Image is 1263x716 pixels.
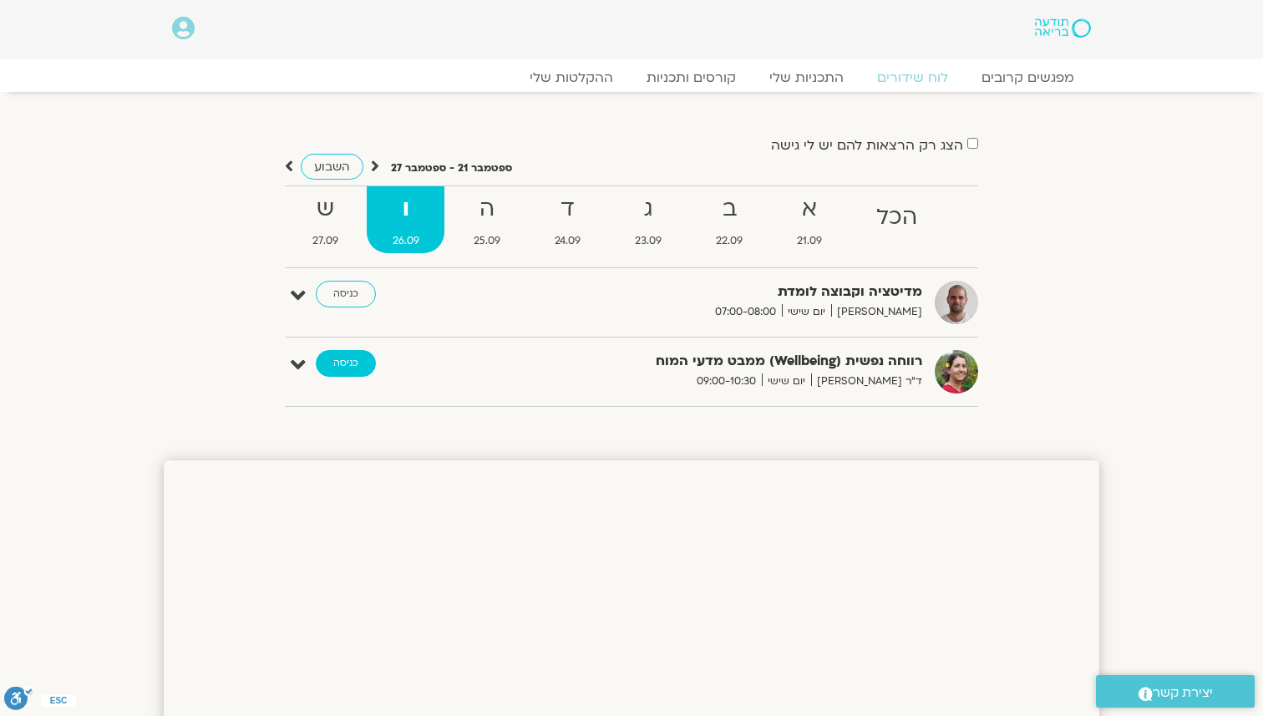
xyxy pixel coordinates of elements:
p: ספטמבר 21 - ספטמבר 27 [391,160,512,177]
strong: ד [529,190,606,228]
strong: ש [287,190,363,228]
a: קורסים ותכניות [630,69,753,86]
span: 27.09 [287,232,363,250]
span: השבוע [314,159,350,175]
a: הכל [851,186,943,253]
strong: הכל [851,199,943,236]
span: 23.09 [610,232,687,250]
strong: ב [691,190,768,228]
strong: א [772,190,848,228]
a: התכניות שלי [753,69,860,86]
a: ו26.09 [367,186,444,253]
strong: רווחה נפשית (Wellbeing) ממבט מדעי המוח [513,350,922,373]
span: 21.09 [772,232,848,250]
a: מפגשים קרובים [965,69,1091,86]
a: ג23.09 [610,186,687,253]
strong: מדיטציה וקבוצה לומדת [513,281,922,303]
a: ה25.09 [448,186,525,253]
a: כניסה [316,350,376,377]
span: יום שישי [782,303,831,321]
strong: ג [610,190,687,228]
span: יום שישי [762,373,811,390]
a: כניסה [316,281,376,307]
span: 09:00-10:30 [691,373,762,390]
span: יצירת קשר [1153,682,1213,704]
strong: ה [448,190,525,228]
span: 26.09 [367,232,444,250]
a: השבוע [301,154,363,180]
span: [PERSON_NAME] [831,303,922,321]
span: 22.09 [691,232,768,250]
a: ד24.09 [529,186,606,253]
a: א21.09 [772,186,848,253]
a: לוח שידורים [860,69,965,86]
a: ב22.09 [691,186,768,253]
a: יצירת קשר [1096,675,1255,708]
span: 24.09 [529,232,606,250]
nav: Menu [172,69,1091,86]
span: 07:00-08:00 [709,303,782,321]
span: 25.09 [448,232,525,250]
label: הצג רק הרצאות להם יש לי גישה [771,138,963,153]
span: ד"ר [PERSON_NAME] [811,373,922,390]
strong: ו [367,190,444,228]
a: ש27.09 [287,186,363,253]
a: ההקלטות שלי [513,69,630,86]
